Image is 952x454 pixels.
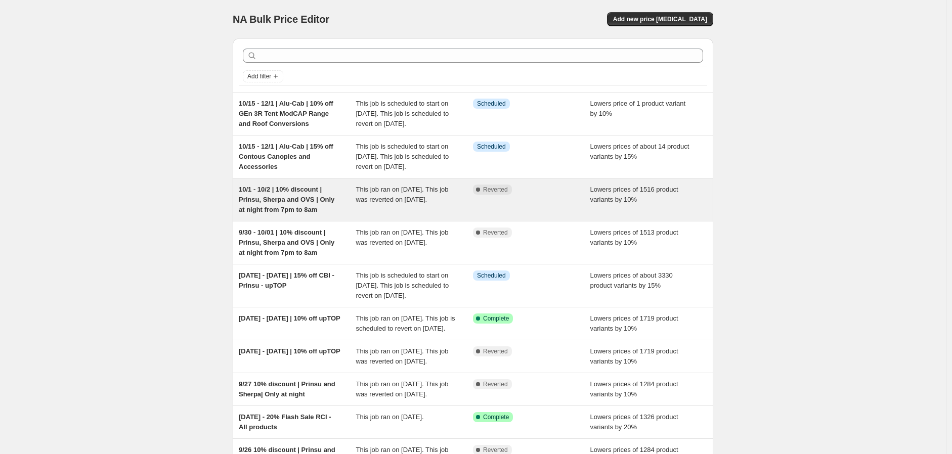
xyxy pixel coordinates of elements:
span: Scheduled [477,100,506,108]
span: Reverted [483,186,508,194]
span: Lowers price of 1 product variant by 10% [590,100,686,117]
span: Lowers prices of 1719 product variants by 10% [590,347,678,365]
span: Add new price [MEDICAL_DATA] [613,15,707,23]
span: This job is scheduled to start on [DATE]. This job is scheduled to revert on [DATE]. [356,143,449,170]
span: Lowers prices of 1326 product variants by 20% [590,413,678,431]
span: [DATE] - [DATE] | 15% off CBI - Prinsu - upTOP [239,271,334,289]
span: Reverted [483,347,508,355]
span: [DATE] - [DATE] | 10% off upTOP [239,314,340,322]
span: [DATE] - 20% Flash Sale RCI - All products [239,413,331,431]
span: Lowers prices of 1516 product variants by 10% [590,186,678,203]
span: This job ran on [DATE]. This job was reverted on [DATE]. [356,229,449,246]
button: Add filter [243,70,283,82]
span: This job ran on [DATE]. This job is scheduled to revert on [DATE]. [356,314,455,332]
span: Lowers prices of about 3330 product variants by 15% [590,271,673,289]
span: This job ran on [DATE]. This job was reverted on [DATE]. [356,347,449,365]
span: NA Bulk Price Editor [233,14,329,25]
span: This job ran on [DATE]. [356,413,424,421]
span: Lowers prices of 1513 product variants by 10% [590,229,678,246]
span: [DATE] - [DATE] | 10% off upTOP [239,347,340,355]
span: This job is scheduled to start on [DATE]. This job is scheduled to revert on [DATE]. [356,100,449,127]
span: Lowers prices of about 14 product variants by 15% [590,143,689,160]
span: Add filter [247,72,271,80]
span: This job ran on [DATE]. This job was reverted on [DATE]. [356,186,449,203]
button: Add new price [MEDICAL_DATA] [607,12,713,26]
span: 10/15 - 12/1 | Alu-Cab | 15% off Contous Canopies and Accessories [239,143,333,170]
span: Lowers prices of 1719 product variants by 10% [590,314,678,332]
span: Lowers prices of 1284 product variants by 10% [590,380,678,398]
span: Scheduled [477,143,506,151]
span: Complete [483,314,509,323]
span: Complete [483,413,509,421]
span: Reverted [483,229,508,237]
span: Scheduled [477,271,506,280]
span: Reverted [483,380,508,388]
span: 9/27 10% discount | Prinsu and Sherpa| Only at night [239,380,335,398]
span: This job ran on [DATE]. This job was reverted on [DATE]. [356,380,449,398]
span: 10/15 - 12/1 | Alu-Cab | 10% off GEn 3R Tent ModCAP Range and Roof Conversions [239,100,333,127]
span: Reverted [483,446,508,454]
span: This job is scheduled to start on [DATE]. This job is scheduled to revert on [DATE]. [356,271,449,299]
span: 9/30 - 10/01 | 10% discount | Prinsu, Sherpa and OVS | Only at night from 7pm to 8am [239,229,334,256]
span: 10/1 - 10/2 | 10% discount | Prinsu, Sherpa and OVS | Only at night from 7pm to 8am [239,186,334,213]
